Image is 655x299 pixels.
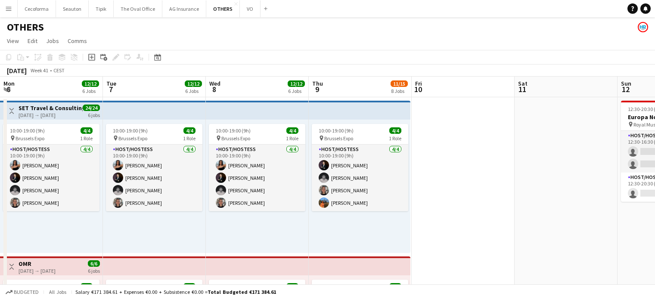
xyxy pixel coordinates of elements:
div: Salary €171 384.61 + Expenses €0.00 + Subsistence €0.00 = [75,289,276,295]
app-card-role: Host/Hostess4/410:00-19:00 (9h)[PERSON_NAME][PERSON_NAME][PERSON_NAME][PERSON_NAME] [209,145,305,211]
span: 1 Role [183,135,196,142]
a: View [3,35,22,46]
span: Sat [518,80,528,87]
div: 8 Jobs [391,88,407,94]
div: 6 Jobs [288,88,304,94]
span: 1 Role [286,135,298,142]
span: 12 [620,84,631,94]
a: Edit [24,35,41,46]
span: Budgeted [14,289,39,295]
span: 12/12 [288,80,305,87]
button: VO [240,0,261,17]
span: Jobs [46,37,59,45]
span: 4/4 [286,127,298,134]
span: 7 [105,84,116,94]
button: The Oval Office [114,0,162,17]
app-card-role: Host/Hostess4/410:00-19:00 (9h)[PERSON_NAME][PERSON_NAME][PERSON_NAME][PERSON_NAME] [106,145,202,211]
span: Week 41 [28,67,50,74]
span: 1/1 [389,283,401,290]
span: 1/1 [183,283,196,290]
app-job-card: 10:00-19:00 (9h)4/4 Brussels Expo1 RoleHost/Hostess4/410:00-19:00 (9h)[PERSON_NAME][PERSON_NAME][... [106,124,202,211]
span: 4/4 [81,127,93,134]
span: 10:00-19:00 (9h) [10,127,45,134]
span: 11/15 [391,80,408,87]
div: 6 jobs [88,111,100,118]
span: 8 [208,84,220,94]
h1: OTHERS [7,21,44,34]
span: All jobs [47,289,68,295]
div: [DATE] → [DATE] [19,268,56,274]
app-job-card: 10:00-19:00 (9h)4/4 Brussels Expo1 RoleHost/Hostess4/410:00-19:00 (9h)[PERSON_NAME][PERSON_NAME][... [209,124,305,211]
span: Thu [312,80,323,87]
span: 1 Role [80,135,93,142]
span: Brussels Expo [324,135,353,142]
span: Edit [28,37,37,45]
span: 11:30-19:00 (7h30m) [10,283,55,290]
div: 6 jobs [88,267,100,274]
app-card-role: Host/Hostess4/410:00-19:00 (9h)[PERSON_NAME][PERSON_NAME][PERSON_NAME][PERSON_NAME] [3,145,99,211]
button: Budgeted [4,287,40,297]
span: 12/12 [82,80,99,87]
div: 6 Jobs [82,88,99,94]
span: 11 [517,84,528,94]
span: 4/4 [183,127,196,134]
div: [DATE] → [DATE] [19,112,83,118]
app-card-role: Host/Hostess4/410:00-19:00 (9h)[PERSON_NAME][PERSON_NAME][PERSON_NAME][PERSON_NAME] [312,145,408,211]
span: Tue [106,80,116,87]
span: 11:30-19:00 (7h30m) [113,283,158,290]
app-user-avatar: HR Team [638,22,648,32]
div: CEST [53,67,65,74]
app-job-card: 10:00-19:00 (9h)4/4 Brussels Expo1 RoleHost/Hostess4/410:00-19:00 (9h)[PERSON_NAME][PERSON_NAME][... [3,124,99,211]
span: Mon [3,80,15,87]
span: Total Budgeted €171 384.61 [208,289,276,295]
span: Brussels Expo [16,135,44,142]
a: Comms [64,35,90,46]
span: Brussels Expo [118,135,147,142]
span: Fri [415,80,422,87]
span: 1 Role [389,135,401,142]
span: 6 [2,84,15,94]
span: Sun [621,80,631,87]
span: 1/1 [286,283,298,290]
button: Tipik [89,0,114,17]
span: Wed [209,80,220,87]
span: Comms [68,37,87,45]
span: 24/24 [83,105,100,111]
h3: OMR [19,260,56,268]
button: Cecoforma [18,0,56,17]
a: Jobs [43,35,62,46]
span: 12/12 [185,80,202,87]
span: 1/1 [81,283,93,290]
span: 10 [414,84,422,94]
span: View [7,37,19,45]
button: OTHERS [206,0,240,17]
button: AG Insurance [162,0,206,17]
span: 11:30-19:00 (7h30m) [319,283,363,290]
app-job-card: 10:00-19:00 (9h)4/4 Brussels Expo1 RoleHost/Hostess4/410:00-19:00 (9h)[PERSON_NAME][PERSON_NAME][... [312,124,408,211]
button: Seauton [56,0,89,17]
span: 10:00-19:00 (9h) [319,127,354,134]
div: [DATE] [7,66,27,75]
span: Brussels Expo [221,135,250,142]
span: 6/6 [88,260,100,267]
span: 4/4 [389,127,401,134]
span: 11:30-19:00 (7h30m) [216,283,261,290]
span: 10:00-19:00 (9h) [113,127,148,134]
span: 9 [311,84,323,94]
h3: SET Travel & Consulting GmbH [19,104,83,112]
span: 10:00-19:00 (9h) [216,127,251,134]
div: 6 Jobs [185,88,202,94]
